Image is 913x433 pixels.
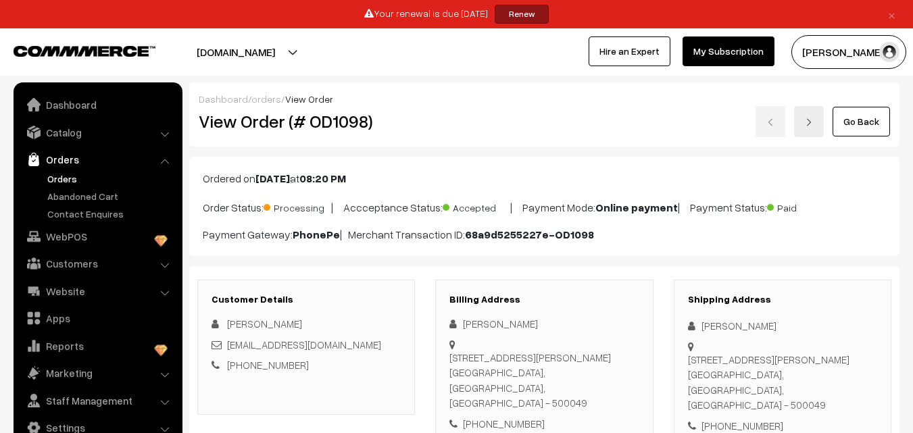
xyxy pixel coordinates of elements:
[203,226,886,243] p: Payment Gateway: | Merchant Transaction ID:
[14,46,155,56] img: COMMMERCE
[589,36,670,66] a: Hire an Expert
[443,197,510,215] span: Accepted
[264,197,331,215] span: Processing
[767,197,835,215] span: Paid
[688,352,877,413] div: [STREET_ADDRESS][PERSON_NAME] [GEOGRAPHIC_DATA], [GEOGRAPHIC_DATA], [GEOGRAPHIC_DATA] - 500049
[17,306,178,330] a: Apps
[203,197,886,215] p: Order Status: | Accceptance Status: | Payment Mode: | Payment Status:
[17,388,178,413] a: Staff Management
[449,316,639,332] div: [PERSON_NAME]
[5,5,908,24] div: Your renewal is due [DATE]
[44,189,178,203] a: Abandoned Cart
[805,118,813,126] img: right-arrow.png
[149,35,322,69] button: [DOMAIN_NAME]
[688,294,877,305] h3: Shipping Address
[14,42,132,58] a: COMMMERCE
[299,172,346,185] b: 08:20 PM
[883,6,901,22] a: ×
[44,172,178,186] a: Orders
[17,224,178,249] a: WebPOS
[449,294,639,305] h3: Billing Address
[227,317,302,330] span: [PERSON_NAME]
[293,228,340,241] b: PhonePe
[44,207,178,221] a: Contact Enquires
[449,350,639,411] div: [STREET_ADDRESS][PERSON_NAME] [GEOGRAPHIC_DATA], [GEOGRAPHIC_DATA], [GEOGRAPHIC_DATA] - 500049
[227,338,381,351] a: [EMAIL_ADDRESS][DOMAIN_NAME]
[199,111,416,132] h2: View Order (# OD1098)
[595,201,678,214] b: Online payment
[17,251,178,276] a: Customers
[212,294,401,305] h3: Customer Details
[449,416,639,432] div: [PHONE_NUMBER]
[255,172,290,185] b: [DATE]
[879,42,899,62] img: user
[17,279,178,303] a: Website
[227,359,309,371] a: [PHONE_NUMBER]
[465,228,594,241] b: 68a9d5255227e-OD1098
[17,120,178,145] a: Catalog
[683,36,774,66] a: My Subscription
[199,93,248,105] a: Dashboard
[688,318,877,334] div: [PERSON_NAME]
[495,5,549,24] a: Renew
[17,147,178,172] a: Orders
[17,93,178,117] a: Dashboard
[791,35,906,69] button: [PERSON_NAME]
[251,93,281,105] a: orders
[199,92,890,106] div: / /
[203,170,886,186] p: Ordered on at
[833,107,890,136] a: Go Back
[285,93,333,105] span: View Order
[17,361,178,385] a: Marketing
[17,334,178,358] a: Reports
